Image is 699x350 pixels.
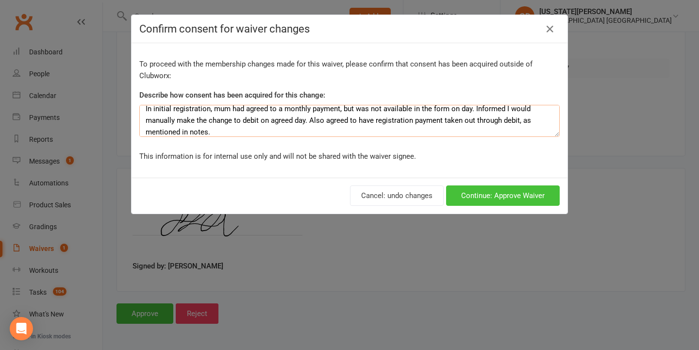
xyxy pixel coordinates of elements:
[350,185,444,206] button: Cancel: undo changes
[446,185,560,206] button: Continue: Approve Waiver
[139,150,560,162] p: This information is for internal use only and will not be shared with the waiver signee.
[139,23,310,35] span: Confirm consent for waiver changes
[10,317,33,340] div: Open Intercom Messenger
[542,21,558,37] button: Close
[139,58,560,82] p: To proceed with the membership changes made for this waiver, please confirm that consent has been...
[139,89,325,101] label: Describe how consent has been acquired for this change:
